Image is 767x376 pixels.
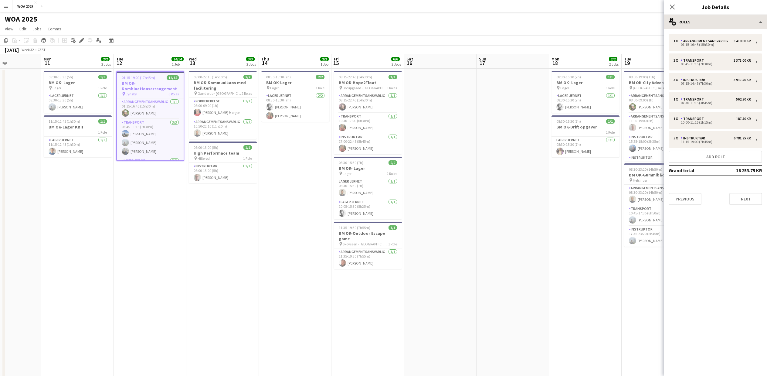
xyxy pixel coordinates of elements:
div: 01:15-19:00 (17h45m)14/14BM OK-Kombinationsarrangement Lyngby6 RolesArrangementsansvarlig1/101:15... [116,71,184,161]
span: 14/14 [167,75,179,80]
span: Lyngby [126,92,137,96]
h3: BM OK-Hope2Float [334,80,402,85]
div: 08:30-15:30 (7h)1/1BM OK- Lager Lager1 RoleLager Jernet1/108:30-15:30 (7h)[PERSON_NAME] [551,71,619,113]
span: 11:15-12:45 (1h30m) [49,119,80,124]
h3: BM OK-City Adventure [624,80,692,85]
span: Wed [189,56,197,62]
span: 1/1 [389,225,397,230]
td: 18 253.75 KR [724,166,762,175]
span: 12 [115,60,123,67]
span: Edit [19,26,26,32]
span: 08:00-13:00 (5h) [194,145,218,150]
h3: BM OK-Kombinationsarrangement [117,80,184,91]
div: 11:35-19:30 (7h55m)1/1BM OK-Outdoor Escape game Skovsøen - [GEOGRAPHIC_DATA]1 RoleArrangementsans... [334,222,402,269]
div: 08:30-23:20 (14h50m)3/3BM OK-Gummibådsregatta Helsingør3 RolesArrangementsansvarlig1/108:30-23:20... [624,163,692,247]
h3: BM OK- Lager [551,80,619,85]
app-job-card: 08:15-22:45 (14h30m)3/3BM OK-Hope2Float Borupgaard - [GEOGRAPHIC_DATA]3 RolesArrangementsansvarli... [334,71,402,154]
h3: BM OK-Outdoor Escape game [334,231,402,241]
div: 3 x [674,58,681,63]
span: 2/2 [609,57,617,61]
div: 1 Job [321,62,328,67]
div: 5 x [674,136,681,140]
span: 08:30-15:30 (7h) [266,75,291,79]
h3: BM OK-Lager [261,80,329,85]
span: 2/2 [320,57,329,61]
app-job-card: 11:15-12:45 (1h30m)1/1BM OK-Lager KBH1 RoleLager Jernet1/111:15-12:45 (1h30m)[PERSON_NAME] [44,115,112,157]
div: Instruktør [681,136,708,140]
span: 1 Role [316,86,324,90]
span: Sat [406,56,413,62]
div: [DATE] [5,47,19,53]
span: 6 Roles [168,92,179,96]
span: 14/14 [171,57,184,61]
span: Mon [44,56,52,62]
div: Transport [681,58,706,63]
span: 15 [333,60,339,67]
app-card-role: Instruktør1/115:25-18:00 (2h35m)[PERSON_NAME] [624,134,692,154]
span: Comms [48,26,61,32]
div: 2 Jobs [101,62,111,67]
div: 07:30-11:15 (3h45m) [674,101,751,104]
div: 3 375.00 KR [734,58,751,63]
app-job-card: 08:30-15:30 (7h)2/2BM OK-Lager Lager1 RoleLager Jernet2/208:30-15:30 (7h)[PERSON_NAME][PERSON_NAME] [261,71,329,122]
app-job-card: 08:00-22:10 (14h10m)2/2BM OK-Kommunikaos med facilitering Ganderup - [GEOGRAPHIC_DATA]2 RolesForb... [189,71,257,139]
h3: BM OK- Lager [334,166,402,171]
button: Previous [669,193,701,205]
app-card-role: Lager Jernet1/111:15-12:45 (1h30m)[PERSON_NAME] [44,137,112,157]
span: 2 Roles [387,171,397,176]
div: 08:30-15:30 (7h)2/2BM OK- Lager Lager2 RolesLager Jernet1/108:30-15:30 (7h)[PERSON_NAME]Lager Jer... [334,157,402,219]
app-card-role: Lager Jernet1/108:30-13:30 (5h)[PERSON_NAME] [44,92,112,113]
div: 01:15-16:45 (15h30m) [674,43,751,46]
app-card-role: Arrangementsansvarlig1/101:15-16:45 (15h30m)[PERSON_NAME] [117,98,184,119]
span: 1 Role [606,86,615,90]
button: Add role [669,151,762,163]
div: 07:15-14:45 (7h30m) [674,82,751,85]
span: Helsingør [633,178,647,183]
app-job-card: 08:00-13:00 (5h)1/1High Performace team Hillerød1 RoleInstruktør1/108:00-13:00 (5h)[PERSON_NAME] [189,142,257,183]
app-card-role: Transport1/110:30-17:00 (6h30m)[PERSON_NAME] [334,113,402,134]
span: 2/2 [101,57,110,61]
app-card-role: Instruktør1/117:00-22:45 (5h45m)[PERSON_NAME] [334,134,402,154]
span: 1 Role [388,242,397,246]
span: 2/2 [243,75,252,79]
div: Transport [681,117,706,121]
span: 08:00-22:10 (14h10m) [194,75,227,79]
app-job-card: 08:00-19:00 (11h)4/4BM OK-City Adventure [GEOGRAPHIC_DATA]4 RolesArrangementsansvarlig1/108:00-09... [624,71,692,161]
app-card-role: Arrangementsansvarlig1/108:00-09:00 (1h)[PERSON_NAME] [624,92,692,113]
div: Instruktør [681,78,708,82]
a: Edit [17,25,29,33]
span: Jobs [32,26,42,32]
a: Comms [45,25,64,33]
app-card-role: Arrangementsansvarlig1/111:00-19:00 (8h)[PERSON_NAME] [624,113,692,134]
span: 6/6 [391,57,400,61]
span: Thu [261,56,269,62]
span: 2 Roles [242,91,252,96]
span: 11:35-19:30 (7h55m) [339,225,370,230]
h3: BM OK-Drift opgaver [551,124,619,130]
app-card-role: Instruktør1/117:35-23:20 (5h45m)[PERSON_NAME] [624,226,692,247]
span: [GEOGRAPHIC_DATA] [633,86,666,90]
span: Borupgaard - [GEOGRAPHIC_DATA] [343,86,387,90]
span: 1 Role [98,86,107,90]
span: 17 [478,60,486,67]
div: 1 x [674,39,681,43]
div: 1 x [674,97,681,101]
span: 1/1 [606,75,615,79]
span: 1/1 [243,145,252,150]
span: 1 Role [243,156,252,161]
app-card-role: Arrangementsansvarlig1/108:30-23:20 (14h50m)[PERSON_NAME] [624,185,692,205]
h3: BM OK-Kommunikaos med facilitering [189,80,257,91]
app-card-role: Lager Jernet1/108:30-15:30 (7h)[PERSON_NAME] [551,92,619,113]
span: 3 Roles [387,86,397,90]
div: 10:00-11:15 (1h15m) [674,121,751,124]
app-card-role: Transport1/110:45-17:35 (6h50m)[PERSON_NAME] [624,205,692,226]
span: Tue [624,56,631,62]
span: 13 [188,60,197,67]
span: Lager [343,171,351,176]
button: Next [729,193,762,205]
h3: Job Details [664,3,767,11]
span: Sun [479,56,486,62]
